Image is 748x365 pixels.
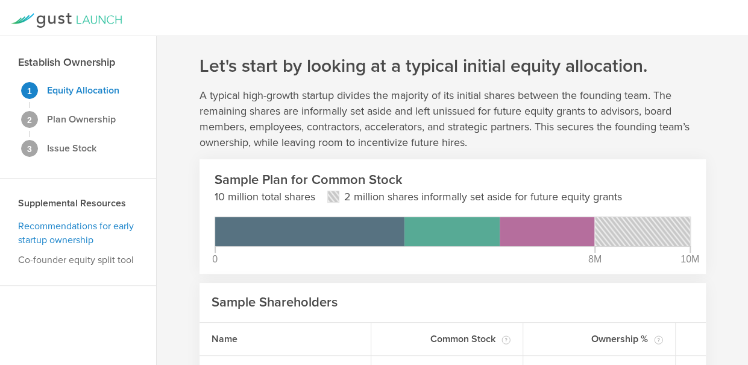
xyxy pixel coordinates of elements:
[47,84,119,97] strong: Equity Allocation
[212,255,218,264] div: 0
[200,87,706,150] p: A typical high-growth startup divides the majority of its initial shares between the founding tea...
[215,189,315,205] p: 10 million total shares
[47,142,96,154] strong: Issue Stock
[200,54,647,78] h1: Let's start by looking at a typical initial equity allocation.
[18,54,115,70] h3: Establish Ownership
[27,145,32,153] span: 3
[215,171,691,189] h2: Sample Plan for Common Stock
[680,255,699,264] div: 10M
[18,197,126,209] strong: Supplemental Resources
[371,323,524,355] div: Common Stock
[27,87,32,95] span: 1
[588,255,602,264] div: 8M
[344,189,622,205] p: 2 million shares informally set aside for future equity grants
[18,254,134,266] a: Co-founder equity split tool
[523,323,676,355] div: Ownership %
[47,113,116,125] strong: Plan Ownership
[200,323,371,355] div: Name
[27,116,32,124] span: 2
[18,220,134,246] a: Recommendations for early startup ownership
[212,294,338,311] h2: Sample Shareholders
